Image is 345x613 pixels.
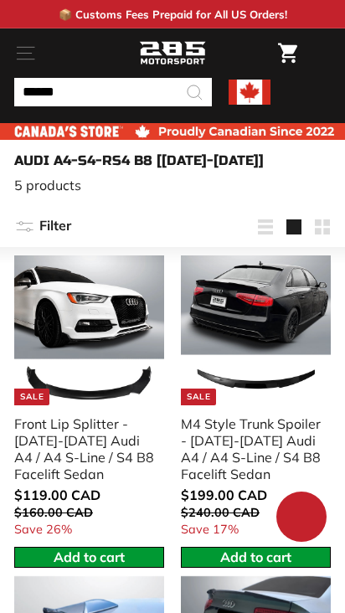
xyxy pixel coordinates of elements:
[220,549,291,565] span: Add to cart
[14,255,164,547] a: Sale Front Lip Splitter - [DATE]-[DATE] Audi A4 / A4 S-Line / S4 B8 Facelift Sedan Save 26%
[14,487,100,503] span: $119.00 CAD
[139,39,206,68] img: Logo_285_Motorsport_areodynamics_components
[181,505,260,520] span: $240.00 CAD
[270,29,306,77] a: Cart
[14,522,72,537] span: Save 26%
[14,547,164,568] button: Add to cart
[14,207,71,247] button: Filter
[14,78,212,106] input: Search
[14,505,93,520] span: $160.00 CAD
[181,255,331,547] a: Sale M4 Style Trunk Spoiler - [DATE]-[DATE] Audi A4 / A4 S-Line / S4 B8 Facelift Sedan Save 17%
[181,547,331,568] button: Add to cart
[59,8,287,21] p: 📦 Customs Fees Prepaid for All US Orders!
[54,549,125,565] span: Add to cart
[181,487,267,503] span: $199.00 CAD
[181,415,321,482] div: M4 Style Trunk Spoiler - [DATE]-[DATE] Audi A4 / A4 S-Line / S4 B8 Facelift Sedan
[14,152,331,168] h1: Audi A4-S4-RS4 B8 [[DATE]-[DATE]]
[14,177,331,193] p: 5 products
[271,492,332,546] inbox-online-store-chat: Shopify online store chat
[181,389,216,405] div: Sale
[14,389,49,405] div: Sale
[181,522,239,537] span: Save 17%
[14,415,154,482] div: Front Lip Splitter - [DATE]-[DATE] Audi A4 / A4 S-Line / S4 B8 Facelift Sedan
